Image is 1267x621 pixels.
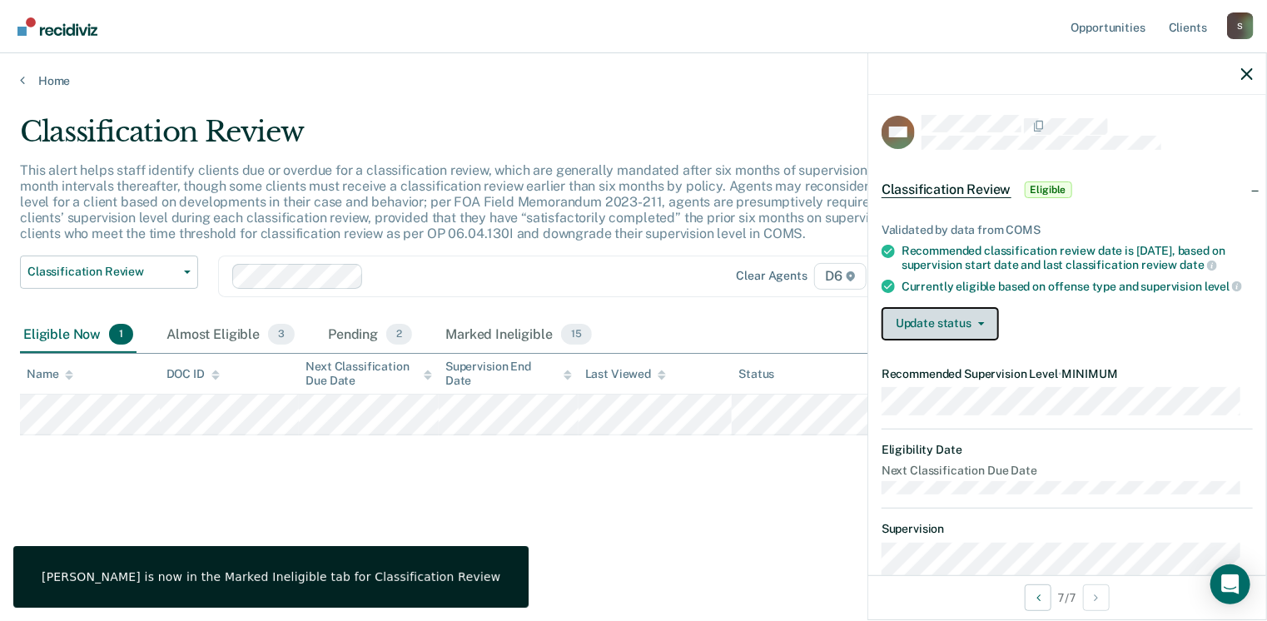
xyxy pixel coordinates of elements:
[882,223,1253,237] div: Validated by data from COMS
[882,367,1253,381] dt: Recommended Supervision Level MINIMUM
[166,367,220,381] div: DOC ID
[737,269,807,283] div: Clear agents
[27,265,177,279] span: Classification Review
[738,367,774,381] div: Status
[902,279,1253,294] div: Currently eligible based on offense type and supervision
[325,317,415,354] div: Pending
[882,522,1253,536] dt: Supervision
[1058,367,1062,380] span: •
[1227,12,1254,39] div: S
[442,317,594,354] div: Marked Ineligible
[20,317,137,354] div: Eligible Now
[868,575,1266,619] div: 7 / 7
[445,360,572,388] div: Supervision End Date
[1180,258,1216,271] span: date
[20,73,1247,88] a: Home
[1227,12,1254,39] button: Profile dropdown button
[585,367,666,381] div: Last Viewed
[163,317,298,354] div: Almost Eligible
[20,115,971,162] div: Classification Review
[561,324,592,345] span: 15
[1210,564,1250,604] div: Open Intercom Messenger
[1025,584,1051,611] button: Previous Opportunity
[109,324,133,345] span: 1
[868,163,1266,216] div: Classification ReviewEligible
[882,181,1011,198] span: Classification Review
[882,464,1253,478] dt: Next Classification Due Date
[1205,280,1242,293] span: level
[42,569,500,584] div: [PERSON_NAME] is now in the Marked Ineligible tab for Classification Review
[20,162,966,242] p: This alert helps staff identify clients due or overdue for a classification review, which are gen...
[882,307,999,340] button: Update status
[17,17,97,36] img: Recidiviz
[268,324,295,345] span: 3
[814,263,867,290] span: D6
[902,244,1253,272] div: Recommended classification review date is [DATE], based on supervision start date and last classi...
[27,367,73,381] div: Name
[1083,584,1110,611] button: Next Opportunity
[386,324,412,345] span: 2
[882,443,1253,457] dt: Eligibility Date
[1025,181,1072,198] span: Eligible
[306,360,432,388] div: Next Classification Due Date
